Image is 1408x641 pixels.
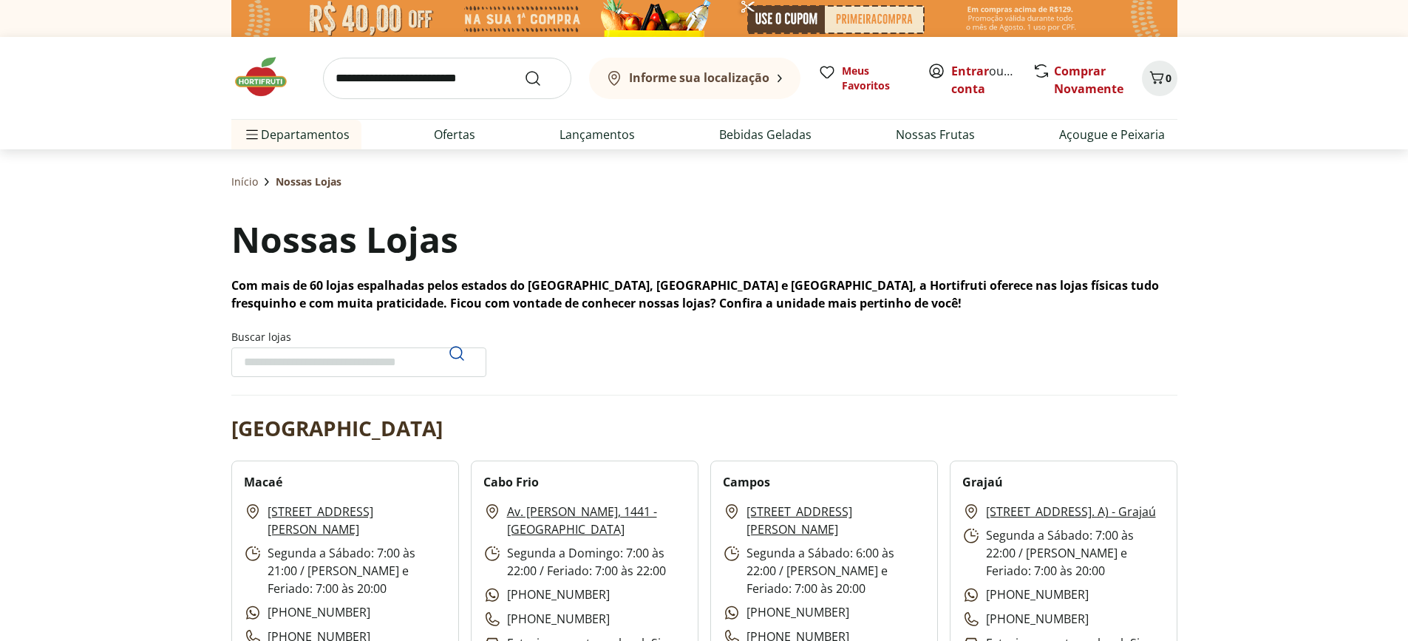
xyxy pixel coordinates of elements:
[243,117,261,152] button: Menu
[507,503,686,538] a: Av. [PERSON_NAME], 1441 - [GEOGRAPHIC_DATA]
[1059,126,1165,143] a: Açougue e Peixaria
[719,126,812,143] a: Bebidas Geladas
[243,117,350,152] span: Departamentos
[560,126,635,143] a: Lançamentos
[951,62,1017,98] span: ou
[1142,61,1177,96] button: Carrinho
[231,174,258,189] a: Início
[439,336,475,371] button: Pesquisar
[483,544,686,580] p: Segunda a Domingo: 7:00 às 22:00 / Feriado: 7:00 às 22:00
[1054,63,1123,97] a: Comprar Novamente
[986,503,1156,520] a: [STREET_ADDRESS]. A) - Grajaú
[951,63,1033,97] a: Criar conta
[231,413,443,443] h2: [GEOGRAPHIC_DATA]
[244,544,446,597] p: Segunda a Sábado: 7:00 às 21:00 / [PERSON_NAME] e Feriado: 7:00 às 20:00
[483,473,539,491] h2: Cabo Frio
[962,610,1089,628] p: [PHONE_NUMBER]
[818,64,910,93] a: Meus Favoritos
[231,347,486,377] input: Buscar lojasPesquisar
[951,63,989,79] a: Entrar
[723,473,770,491] h2: Campos
[323,58,571,99] input: search
[962,526,1165,580] p: Segunda a Sábado: 7:00 às 22:00 / [PERSON_NAME] e Feriado: 7:00 às 20:00
[231,55,305,99] img: Hortifruti
[842,64,910,93] span: Meus Favoritos
[244,473,282,491] h2: Macaé
[746,503,925,538] a: [STREET_ADDRESS][PERSON_NAME]
[524,69,560,87] button: Submit Search
[231,214,458,265] h1: Nossas Lojas
[962,473,1003,491] h2: Grajaú
[276,174,341,189] span: Nossas Lojas
[231,277,1177,312] p: Com mais de 60 lojas espalhadas pelos estados do [GEOGRAPHIC_DATA], [GEOGRAPHIC_DATA] e [GEOGRAPH...
[268,503,446,538] a: [STREET_ADDRESS][PERSON_NAME]
[244,603,370,622] p: [PHONE_NUMBER]
[629,69,769,86] b: Informe sua localização
[231,330,486,377] label: Buscar lojas
[589,58,800,99] button: Informe sua localização
[723,603,849,622] p: [PHONE_NUMBER]
[1166,71,1171,85] span: 0
[962,586,1089,604] p: [PHONE_NUMBER]
[723,544,925,597] p: Segunda a Sábado: 6:00 às 22:00 / [PERSON_NAME] e Feriado: 7:00 às 20:00
[483,610,610,628] p: [PHONE_NUMBER]
[434,126,475,143] a: Ofertas
[483,586,610,604] p: [PHONE_NUMBER]
[896,126,975,143] a: Nossas Frutas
